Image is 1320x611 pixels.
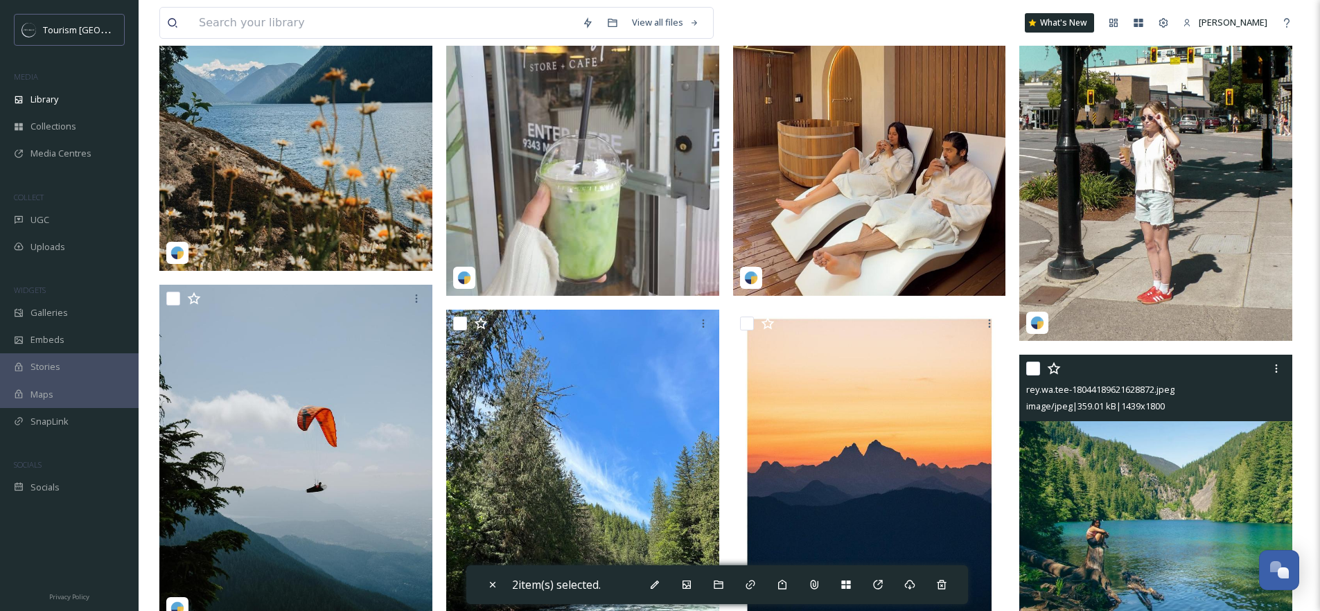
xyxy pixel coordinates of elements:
[30,147,91,160] span: Media Centres
[512,577,601,592] span: 2 item(s) selected.
[49,587,89,604] a: Privacy Policy
[30,333,64,346] span: Embeds
[22,23,36,37] img: OMNISEND%20Email%20Square%20Images%20.png
[1199,16,1267,28] span: [PERSON_NAME]
[1176,9,1274,36] a: [PERSON_NAME]
[14,285,46,295] span: WIDGETS
[14,459,42,470] span: SOCIALS
[30,415,69,428] span: SnapLink
[30,481,60,494] span: Socials
[43,23,167,36] span: Tourism [GEOGRAPHIC_DATA]
[30,120,76,133] span: Collections
[1026,400,1165,412] span: image/jpeg | 359.01 kB | 1439 x 1800
[457,271,471,285] img: snapsea-logo.png
[1026,383,1174,396] span: rey.wa.tee-18044189621628872.jpeg
[1025,13,1094,33] a: What's New
[744,271,758,285] img: snapsea-logo.png
[192,8,575,38] input: Search your library
[14,192,44,202] span: COLLECT
[30,306,68,319] span: Galleries
[14,71,38,82] span: MEDIA
[30,213,49,227] span: UGC
[49,592,89,601] span: Privacy Policy
[170,246,184,260] img: snapsea-logo.png
[1030,316,1044,330] img: snapsea-logo.png
[30,360,60,373] span: Stories
[30,93,58,106] span: Library
[1259,550,1299,590] button: Open Chat
[625,9,706,36] a: View all files
[30,240,65,254] span: Uploads
[30,388,53,401] span: Maps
